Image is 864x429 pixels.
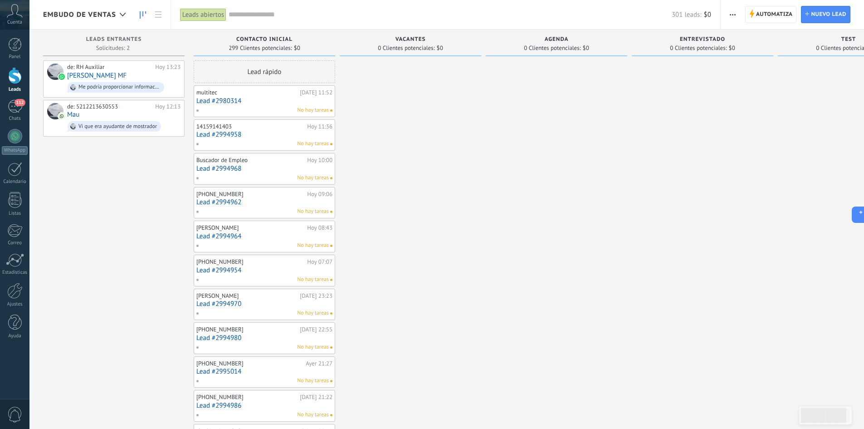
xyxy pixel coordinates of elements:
[196,232,332,240] a: Lead #2994964
[726,6,739,23] button: Más
[680,36,725,43] span: ENTREVISTADO
[47,103,63,119] div: Mau
[297,242,329,250] span: No hay tareas
[59,113,65,119] img: com.amocrm.amocrmwa.svg
[15,99,25,106] span: 112
[78,123,157,130] div: Vi que era ayudante de mostrador
[330,211,332,213] span: No hay nada asignado
[67,72,127,79] a: [PERSON_NAME] MF
[196,224,305,232] div: [PERSON_NAME]
[297,411,329,419] span: No hay tareas
[155,103,181,110] div: Hoy 12:13
[811,6,846,23] span: Nuevo lead
[307,123,332,130] div: Hoy 11:36
[196,292,298,300] div: [PERSON_NAME]
[196,258,305,266] div: [PHONE_NUMBER]
[43,10,116,19] span: Embudo de ventas
[307,191,332,198] div: Hoy 09:06
[196,266,332,274] a: Lead #2994954
[196,191,305,198] div: [PHONE_NUMBER]
[437,45,443,51] span: $0
[297,276,329,284] span: No hay tareas
[297,343,329,351] span: No hay tareas
[670,45,727,51] span: 0 Clientes potenciales:
[2,87,28,93] div: Leads
[2,54,28,60] div: Panel
[330,312,332,315] span: No hay nada asignado
[196,165,332,173] a: Lead #2994968
[198,36,331,44] div: Contacto inicial
[86,36,142,43] span: Leads Entrantes
[344,36,477,44] div: VACANTES
[330,279,332,281] span: No hay nada asignado
[67,111,79,118] a: Mau
[196,326,298,333] div: [PHONE_NUMBER]
[378,45,434,51] span: 0 Clientes potenciales:
[196,89,298,96] div: multitec
[151,6,166,24] a: Lista
[801,6,850,23] a: Nuevo lead
[47,64,63,80] div: Jona MF
[636,36,769,44] div: ENTREVISTADO
[96,45,130,51] span: Solicitudes: 2
[294,45,300,51] span: $0
[704,10,711,19] span: $0
[196,157,305,164] div: Buscador de Empleo
[236,36,293,43] span: Contacto inicial
[672,10,702,19] span: 301 leads:
[2,301,28,307] div: Ajustes
[196,394,298,401] div: [PHONE_NUMBER]
[2,270,28,276] div: Estadísticas
[330,346,332,349] span: No hay nada asignado
[330,177,332,179] span: No hay nada asignado
[729,45,735,51] span: $0
[524,45,581,51] span: 0 Clientes potenciales:
[7,20,22,25] span: Cuenta
[297,207,329,216] span: No hay tareas
[196,123,305,130] div: 14159141403
[583,45,589,51] span: $0
[297,377,329,385] span: No hay tareas
[330,380,332,382] span: No hay nada asignado
[48,36,180,44] div: Leads Entrantes
[745,6,797,23] a: Automatiza
[194,60,335,83] div: Lead rápido
[307,224,332,232] div: Hoy 08:43
[2,179,28,185] div: Calendario
[300,394,332,401] div: [DATE] 21:22
[330,143,332,145] span: No hay nada asignado
[2,240,28,246] div: Correo
[135,6,151,24] a: Leads
[395,36,426,43] span: VACANTES
[155,64,181,71] div: Hoy 13:23
[330,245,332,247] span: No hay nada asignado
[196,198,332,206] a: Lead #2994962
[545,36,569,43] span: AGENDA
[59,74,65,80] img: waba.svg
[297,140,329,148] span: No hay tareas
[307,258,332,266] div: Hoy 07:07
[297,309,329,317] span: No hay tareas
[196,131,332,138] a: Lead #2994958
[196,368,332,375] a: Lead #2995014
[196,360,303,367] div: [PHONE_NUMBER]
[67,103,152,110] div: de: 5212213630553
[67,64,152,71] div: de: RH Auxiliar
[300,89,332,96] div: [DATE] 11:52
[300,292,332,300] div: [DATE] 23:23
[229,45,292,51] span: 299 Clientes potenciales:
[297,106,329,114] span: No hay tareas
[841,36,856,43] span: TEST
[490,36,623,44] div: AGENDA
[330,414,332,416] span: No hay nada asignado
[196,97,332,105] a: Lead #2980314
[2,116,28,122] div: Chats
[2,211,28,217] div: Listas
[2,333,28,339] div: Ayuda
[300,326,332,333] div: [DATE] 22:55
[306,360,332,367] div: Ayer 21:27
[330,109,332,112] span: No hay nada asignado
[78,84,160,90] div: Me podría proporcionar información de ese
[307,157,332,164] div: Hoy 10:00
[2,146,28,155] div: WhatsApp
